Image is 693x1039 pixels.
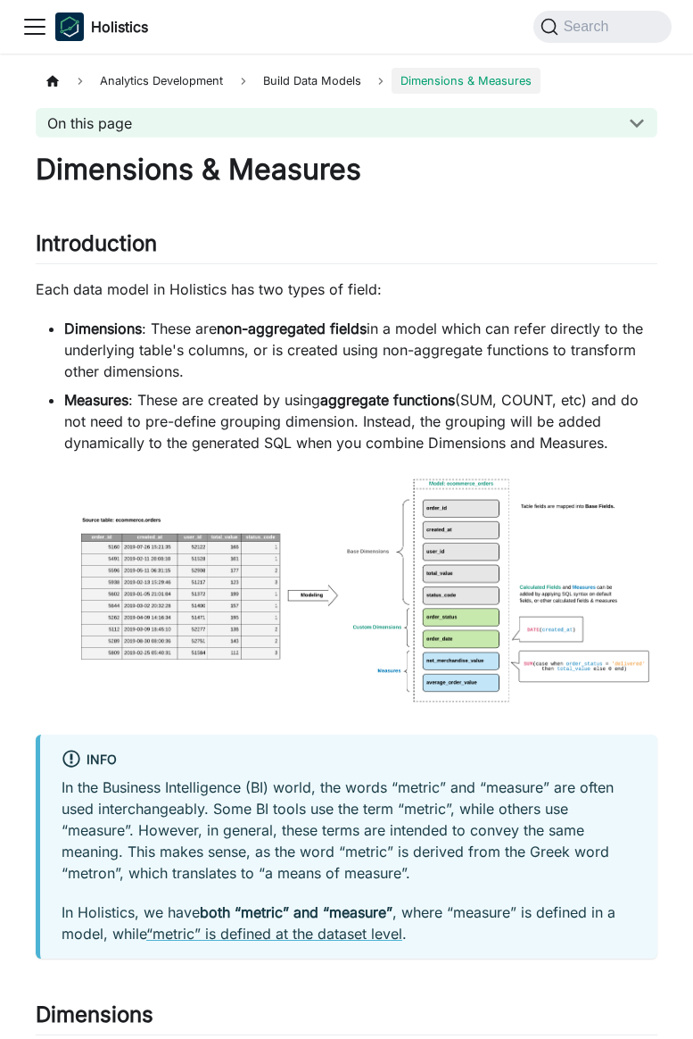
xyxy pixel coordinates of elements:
div: info [62,749,636,772]
span: Search [558,19,620,35]
span: Build Data Models [254,68,370,94]
button: Toggle navigation bar [21,13,48,40]
span: Dimensions & Measures [392,68,540,94]
li: : These are in a model which can refer directly to the underlying table's columns, or is created ... [64,318,657,382]
img: Holistics [55,12,84,41]
p: Each data model in Holistics has two types of field: [36,278,657,300]
nav: Breadcrumbs [36,68,657,94]
strong: both “metric” and “measure” [200,903,392,921]
a: HolisticsHolisticsHolistics [55,12,148,41]
h1: Dimensions & Measures [36,152,657,187]
strong: non-aggregated fields [217,320,367,337]
p: In Holistics, we have , where “measure” is defined in a model, while . [62,902,636,944]
h2: Introduction [36,230,657,264]
p: In the Business Intelligence (BI) world, the words “metric” and “measure” are often used intercha... [62,777,636,884]
button: On this page [36,108,657,137]
span: Analytics Development [91,68,232,94]
strong: Dimensions [64,320,142,337]
strong: Measures [64,391,128,409]
button: Search (Command+K) [533,11,672,43]
a: Home page [36,68,70,94]
li: : These are created by using (SUM, COUNT, etc) and do not need to pre-define grouping dimension. ... [64,389,657,453]
a: “metric” is defined at the dataset level [146,925,402,943]
h2: Dimensions [36,1002,657,1035]
b: Holistics [91,16,148,37]
strong: aggregate functions [320,391,455,409]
